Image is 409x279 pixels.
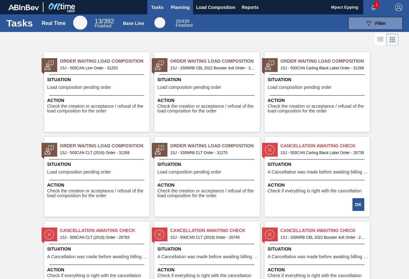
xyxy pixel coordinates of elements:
[154,17,165,28] div: Base Line
[158,104,258,114] span: Check the creation or acceptance / refusal of the load composition for the order
[73,16,87,30] div: Real Time
[353,198,365,212] div: Complete task: 2200168
[155,60,164,70] img: status
[95,18,102,25] span: 13
[158,85,221,90] span: Load composition pending order
[268,85,332,90] span: Load composition pending order
[352,198,364,211] button: OK
[268,273,362,278] span: Check if everything is right with the cancellation
[281,234,365,241] span: 1SJ - 330NRB CBL 2022 Booster 4x6 Order - 26738
[170,143,260,149] span: Order Waiting Load Composition
[47,76,148,83] span: Situation
[268,104,368,114] span: Check the creation or acceptance / refusal of the load composition for the order
[60,58,150,65] span: Order Waiting Load Composition
[150,4,165,11] span: Tasks
[155,230,164,239] img: status
[268,189,362,193] span: Check if everything is right with the cancellation
[268,254,368,259] span: A Cancellation was made before awaiting billing stage
[281,227,370,234] span: Cancellation Awaiting Check
[242,4,259,11] span: Reports
[47,254,148,259] span: A Cancellation was made before awaiting billing stage
[374,34,386,46] div: List Vision
[268,76,368,83] span: Situation
[47,246,148,252] span: Situation
[44,230,54,239] img: status
[123,21,144,26] div: Base Line
[170,149,255,156] span: 1SJ - 330NRB CLT Order - 31270
[95,19,114,28] div: Real Time
[268,97,368,104] span: Action
[47,104,148,114] span: Check the creation or acceptance / refusal of the load composition for the order
[170,234,255,241] span: 1SJ - 500CAN CLT (2018) Order - 26740
[265,145,274,155] img: status
[158,182,258,189] span: Action
[375,21,386,26] span: Filter
[8,4,39,10] img: TNhmsLtSVTkK8tSr43FrP2fwEKptu5GPRR3wAAAABJRU5ErkJggg==
[158,267,258,273] span: Action
[268,182,368,189] span: Action
[6,19,33,27] h1: Tasks
[158,97,258,104] span: Action
[95,23,112,28] span: Finished
[170,227,260,234] span: Cancellation Awaiting Check
[158,254,258,259] span: A Cancellation was made before awaiting billing stage
[348,17,403,30] button: Filter
[47,182,148,189] span: Action
[95,18,114,25] span: / 392
[60,234,144,241] span: 1SJ - 500CAN CLT (2018) Order - 26783
[47,170,111,174] span: Load composition pending order
[47,85,111,90] span: Load composition pending order
[281,149,365,156] span: 1SJ - 500CAN Carling Black Label Order - 26739
[47,273,141,278] span: Check if everything is right with the cancellation
[47,189,148,198] span: Check the creation or acceptance / refusal of the load composition for the order
[176,19,193,27] div: Base Line
[281,58,370,65] span: Order Waiting Load Composition
[60,143,150,149] span: Order Waiting Load Composition
[265,60,274,70] img: status
[268,170,368,174] span: A Cancellation was made before awaiting billing stage
[44,145,54,155] img: status
[158,189,258,198] span: Check the creation or acceptance / refusal of the load composition for the order
[170,58,260,65] span: Order Waiting Load Composition
[196,4,235,11] span: Load Composition
[47,97,148,104] span: Action
[386,34,398,46] div: Card Vision
[158,161,258,168] span: Situation
[60,227,150,234] span: Cancellation Awaiting Check
[281,143,370,149] span: Cancellation Awaiting Check
[158,76,258,83] span: Situation
[155,145,164,155] img: status
[60,65,144,72] span: 1SJ - 500CAN Lion Order - 31253
[281,65,365,72] span: 1SJ - 500CAN Carling Black Label Order - 31268
[158,246,258,252] span: Situation
[47,161,148,168] span: Situation
[47,267,148,273] span: Action
[395,4,403,11] img: Logout
[176,19,189,24] span: / 439
[176,23,193,28] span: Finished
[268,246,368,252] span: Situation
[268,267,368,273] span: Action
[363,3,384,12] button: Notifications
[171,4,190,11] span: Planning
[265,230,274,239] img: status
[44,60,54,70] img: status
[176,19,181,24] span: 20
[60,149,144,156] span: 1SJ - 500CAN CLT (2018) Order - 31269
[158,170,221,174] span: Load composition pending order
[170,65,255,72] span: 1SJ - 330NRB CBL 2022 Booster 4x6 Order - 31254
[374,1,379,8] span: 1
[42,20,66,26] div: Real Time
[158,273,251,278] span: Check if everything is right with the cancellation
[268,161,368,168] span: Situation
